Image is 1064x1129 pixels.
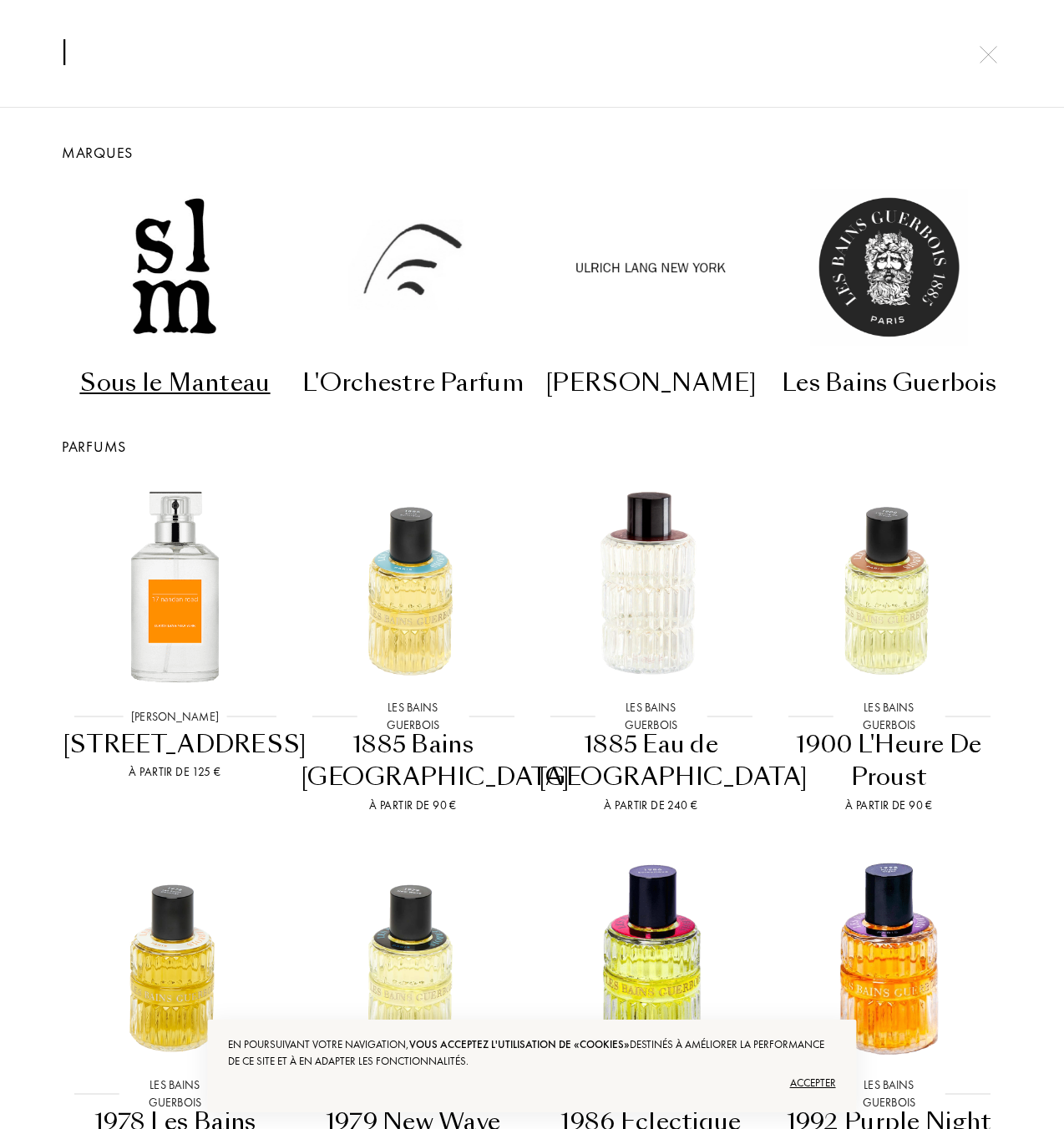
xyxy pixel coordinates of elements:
div: À partir de 125 € [63,763,287,781]
div: Sous le Manteau [63,367,287,399]
div: 1885 Bains [GEOGRAPHIC_DATA] [301,728,525,794]
a: Les Bains GuerboisLes Bains Guerbois [770,164,1008,402]
a: L'Orchestre ParfumL'Orchestre Parfum [294,164,532,402]
div: Les Bains Guerbois [777,367,1001,399]
img: Sous le Manteau [96,189,253,346]
img: 1978 Les Bains Douches [68,853,282,1068]
img: Ulrich Lang [572,189,729,346]
a: 1885 Bains SulfureuxLes Bains Guerbois1885 Bains [GEOGRAPHIC_DATA]À partir de 90 € [294,458,532,835]
div: Parfums [43,435,1021,458]
img: cross.svg [980,46,997,63]
img: 1992 Purple Night [782,853,996,1068]
div: Les Bains Guerbois [357,699,469,734]
div: L'Orchestre Parfum [301,367,525,399]
a: Sous le ManteauSous le Manteau [56,164,294,402]
a: 1900 L'Heure De ProustLes Bains Guerbois1900 L'Heure De ProustÀ partir de 90 € [770,458,1008,835]
div: À partir de 90 € [301,797,525,814]
span: vous acceptez l'utilisation de «cookies» [409,1037,630,1051]
img: 1986 Eclectique [544,853,758,1068]
img: 17 Nandan Road [68,476,282,691]
div: Les Bains Guerbois [833,699,945,734]
div: À partir de 90 € [777,797,1001,814]
a: 1885 Eau de Cologne Les Bains Guerbois1885 Eau de [GEOGRAPHIC_DATA]À partir de 240 € [532,458,770,835]
img: 1885 Eau de Cologne [544,476,758,691]
div: 1885 Eau de [GEOGRAPHIC_DATA] [539,728,763,794]
input: Rechercher [27,28,1037,78]
a: 17 Nandan Road[PERSON_NAME][STREET_ADDRESS]À partir de 125 € [56,458,294,835]
div: [PERSON_NAME] [539,367,763,399]
div: Marques [43,141,1021,164]
div: Accepter [228,1070,835,1096]
div: Les Bains Guerbois [119,1076,231,1111]
div: [STREET_ADDRESS] [63,728,287,761]
div: En poursuivant votre navigation, destinés à améliorer la performance de ce site et à en adapter l... [228,1036,835,1070]
div: Les Bains Guerbois [833,1076,945,1111]
div: À partir de 240 € [539,797,763,814]
img: 1885 Bains Sulfureux [306,476,520,691]
img: L'Orchestre Parfum [334,189,491,346]
div: Les Bains Guerbois [595,699,707,734]
img: 1900 L'Heure De Proust [782,476,996,691]
div: [PERSON_NAME] [123,708,227,726]
a: Ulrich Lang[PERSON_NAME] [532,164,770,402]
img: 1979 New Wave [306,853,520,1068]
img: Les Bains Guerbois [810,189,967,346]
div: 1900 L'Heure De Proust [777,728,1001,794]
